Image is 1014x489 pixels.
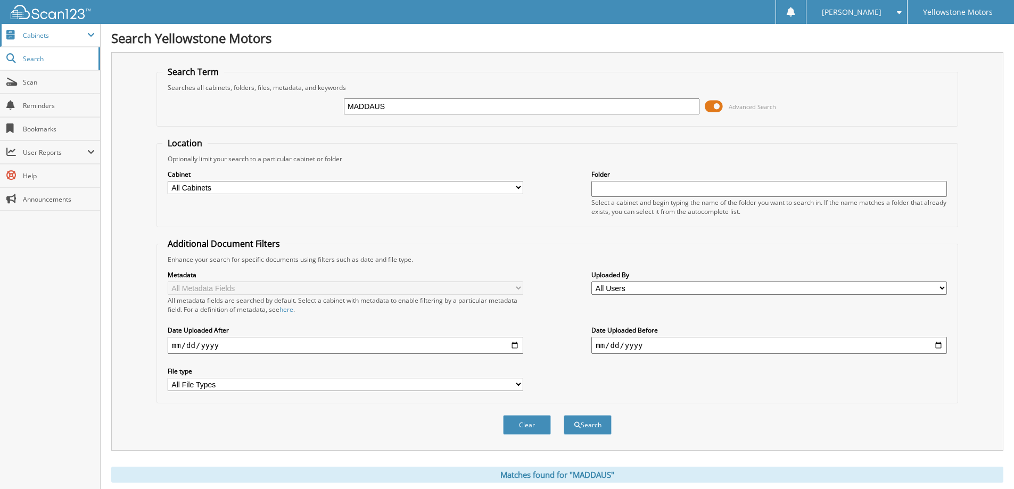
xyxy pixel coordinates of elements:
span: Reminders [23,101,95,110]
label: Uploaded By [591,270,947,279]
span: Cabinets [23,31,87,40]
span: Scan [23,78,95,87]
div: All metadata fields are searched by default. Select a cabinet with metadata to enable filtering b... [168,296,523,314]
h1: Search Yellowstone Motors [111,29,1003,47]
span: Bookmarks [23,125,95,134]
span: Yellowstone Motors [923,9,993,15]
div: Matches found for "MADDAUS" [111,467,1003,483]
div: Searches all cabinets, folders, files, metadata, and keywords [162,83,952,92]
button: Clear [503,415,551,435]
label: Metadata [168,270,523,279]
legend: Location [162,137,208,149]
label: Date Uploaded After [168,326,523,335]
div: Enhance your search for specific documents using filters such as date and file type. [162,255,952,264]
label: Folder [591,170,947,179]
a: here [279,305,293,314]
label: File type [168,367,523,376]
label: Date Uploaded Before [591,326,947,335]
span: Help [23,171,95,180]
span: Search [23,54,93,63]
input: start [168,337,523,354]
div: Optionally limit your search to a particular cabinet or folder [162,154,952,163]
span: [PERSON_NAME] [822,9,881,15]
legend: Search Term [162,66,224,78]
label: Cabinet [168,170,523,179]
div: Select a cabinet and begin typing the name of the folder you want to search in. If the name match... [591,198,947,216]
button: Search [564,415,612,435]
span: Announcements [23,195,95,204]
img: scan123-logo-white.svg [11,5,90,19]
span: User Reports [23,148,87,157]
input: end [591,337,947,354]
legend: Additional Document Filters [162,238,285,250]
span: Advanced Search [729,103,776,111]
